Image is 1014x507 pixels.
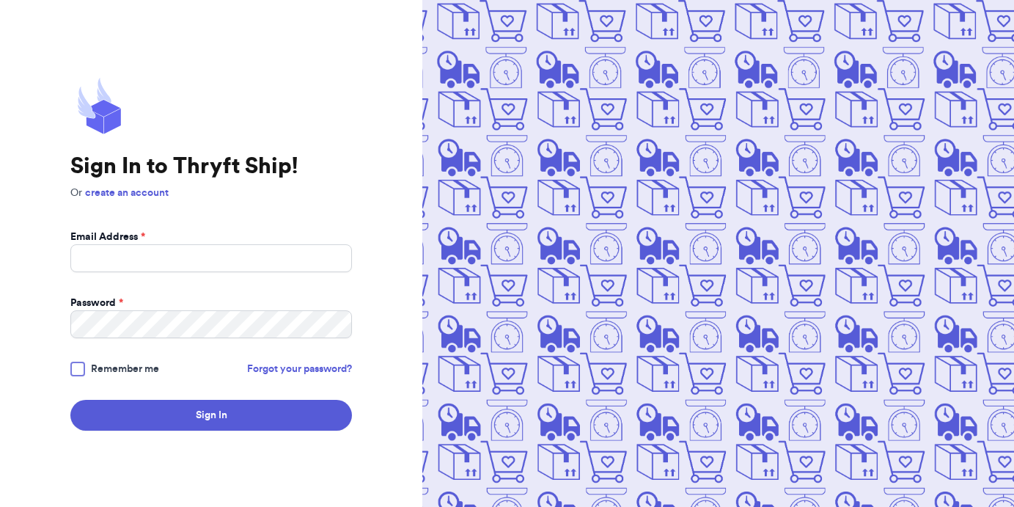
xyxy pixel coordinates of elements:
[85,188,169,198] a: create an account
[247,362,352,376] a: Forgot your password?
[70,296,123,310] label: Password
[70,230,145,244] label: Email Address
[70,186,352,200] p: Or
[70,400,352,431] button: Sign In
[91,362,159,376] span: Remember me
[70,153,352,180] h1: Sign In to Thryft Ship!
